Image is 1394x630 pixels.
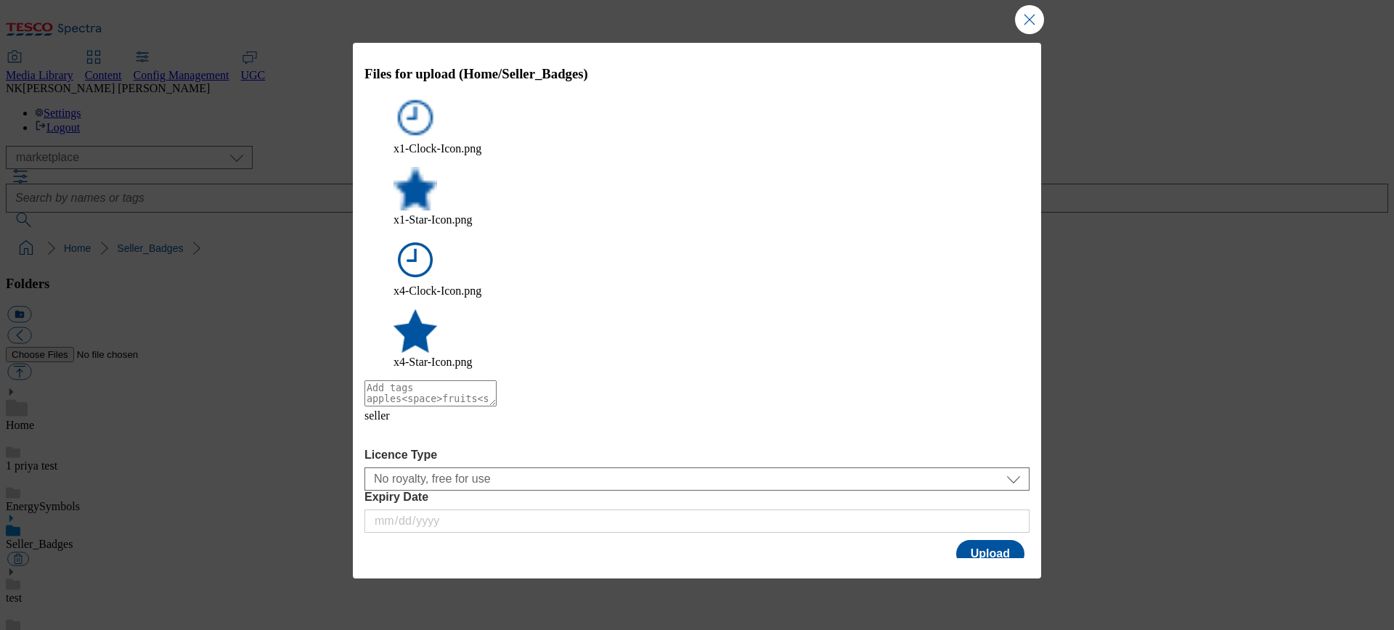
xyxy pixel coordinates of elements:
[364,491,1030,504] label: Expiry Date
[364,66,1030,82] h3: Files for upload (Home/Seller_Badges)
[1015,5,1044,34] button: Close Modal
[394,356,1000,369] figcaption: x4-Star-Icon.png
[364,449,1030,462] label: Licence Type
[394,285,1000,298] figcaption: x4-Clock-Icon.png
[956,540,1024,568] button: Upload
[394,238,437,282] img: preview
[394,213,1000,226] figcaption: x1-Star-Icon.png
[364,409,390,422] span: seller
[394,309,437,353] img: preview
[394,142,1000,155] figcaption: x1-Clock-Icon.png
[353,43,1041,578] div: Modal
[394,96,437,139] img: preview
[394,167,437,210] img: preview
